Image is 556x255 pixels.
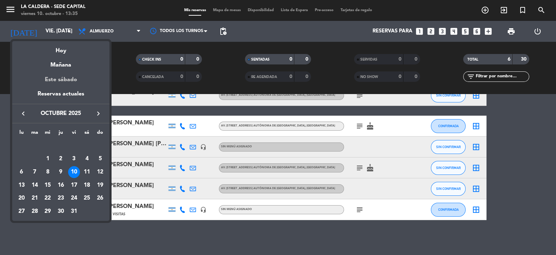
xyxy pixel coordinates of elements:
td: 16 de octubre de 2025 [54,179,67,192]
div: 30 [55,206,67,217]
div: 14 [29,179,41,191]
div: 6 [16,166,27,178]
th: viernes [67,129,81,139]
i: keyboard_arrow_left [19,109,27,118]
div: 23 [55,192,67,204]
td: 25 de octubre de 2025 [81,192,94,205]
div: 22 [42,192,54,204]
div: 29 [42,206,54,217]
td: 12 de octubre de 2025 [93,165,107,179]
th: lunes [15,129,28,139]
th: jueves [54,129,67,139]
td: 11 de octubre de 2025 [81,165,94,179]
div: 3 [68,153,80,165]
td: 9 de octubre de 2025 [54,165,67,179]
td: 1 de octubre de 2025 [41,152,54,165]
div: 28 [29,206,41,217]
div: Este sábado [12,70,109,90]
td: 3 de octubre de 2025 [67,152,81,165]
td: 13 de octubre de 2025 [15,179,28,192]
button: keyboard_arrow_right [92,109,105,118]
td: 26 de octubre de 2025 [93,192,107,205]
th: domingo [93,129,107,139]
td: 2 de octubre de 2025 [54,152,67,165]
td: 28 de octubre de 2025 [28,205,41,218]
div: 7 [29,166,41,178]
td: 22 de octubre de 2025 [41,192,54,205]
th: sábado [81,129,94,139]
div: 9 [55,166,67,178]
div: Hoy [12,41,109,55]
td: 30 de octubre de 2025 [54,205,67,218]
td: 5 de octubre de 2025 [93,152,107,165]
div: 8 [42,166,54,178]
td: 17 de octubre de 2025 [67,179,81,192]
td: 31 de octubre de 2025 [67,205,81,218]
div: 10 [68,166,80,178]
td: 29 de octubre de 2025 [41,205,54,218]
div: 18 [81,179,93,191]
div: 20 [16,192,27,204]
td: 8 de octubre de 2025 [41,165,54,179]
td: 23 de octubre de 2025 [54,192,67,205]
div: 19 [94,179,106,191]
div: 1 [42,153,54,165]
td: OCT. [15,139,107,153]
td: 7 de octubre de 2025 [28,165,41,179]
div: 4 [81,153,93,165]
div: 11 [81,166,93,178]
div: 16 [55,179,67,191]
div: 13 [16,179,27,191]
td: 18 de octubre de 2025 [81,179,94,192]
div: 25 [81,192,93,204]
div: 2 [55,153,67,165]
td: 15 de octubre de 2025 [41,179,54,192]
button: keyboard_arrow_left [17,109,30,118]
div: 26 [94,192,106,204]
td: 20 de octubre de 2025 [15,192,28,205]
td: 6 de octubre de 2025 [15,165,28,179]
div: 21 [29,192,41,204]
th: martes [28,129,41,139]
div: 15 [42,179,54,191]
td: 10 de octubre de 2025 [67,165,81,179]
td: 14 de octubre de 2025 [28,179,41,192]
i: keyboard_arrow_right [94,109,103,118]
div: 24 [68,192,80,204]
td: 27 de octubre de 2025 [15,205,28,218]
div: 27 [16,206,27,217]
div: Reservas actuales [12,90,109,104]
td: 24 de octubre de 2025 [67,192,81,205]
td: 21 de octubre de 2025 [28,192,41,205]
div: 31 [68,206,80,217]
td: 19 de octubre de 2025 [93,179,107,192]
div: 12 [94,166,106,178]
div: 5 [94,153,106,165]
th: miércoles [41,129,54,139]
div: 17 [68,179,80,191]
div: Mañana [12,55,109,70]
td: 4 de octubre de 2025 [81,152,94,165]
span: octubre 2025 [30,109,92,118]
